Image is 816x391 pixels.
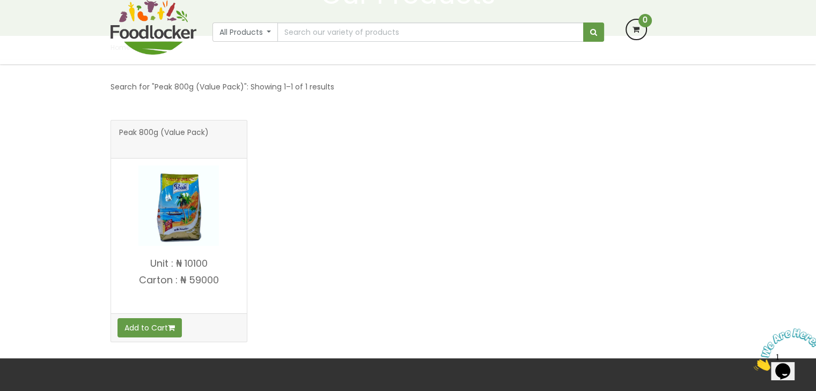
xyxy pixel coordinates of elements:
[117,318,182,337] button: Add to Cart
[638,14,652,27] span: 0
[138,166,219,246] img: Peak 800g (Value Pack)
[277,22,583,42] input: Search our variety of products
[212,22,278,42] button: All Products
[119,129,209,150] span: Peak 800g (Value Pack)
[4,4,71,47] img: Chat attention grabber
[749,324,816,375] iframe: chat widget
[168,324,175,332] i: Add to cart
[111,81,334,93] p: Search for "Peak 800g (Value Pack)": Showing 1–1 of 1 results
[111,275,247,285] p: Carton : ₦ 59000
[4,4,9,13] span: 1
[111,258,247,269] p: Unit : ₦ 10100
